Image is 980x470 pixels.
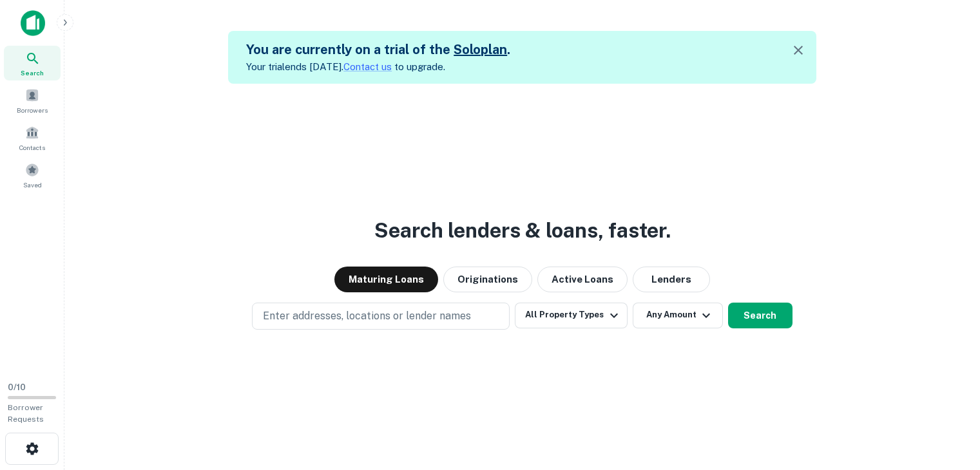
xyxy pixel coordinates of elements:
button: Any Amount [633,303,723,328]
button: Maturing Loans [334,267,438,292]
button: Search [728,303,793,328]
button: Lenders [633,267,710,292]
a: Search [4,46,61,80]
a: Borrowers [4,83,61,118]
span: Borrower Requests [8,403,44,424]
a: Contact us [343,61,392,72]
button: Enter addresses, locations or lender names [252,303,510,330]
a: Soloplan [454,42,507,57]
h5: You are currently on a trial of the . [246,40,510,59]
button: Active Loans [537,267,628,292]
p: Your trial ends [DATE]. to upgrade. [246,59,510,75]
span: Borrowers [17,105,48,115]
span: Contacts [19,142,45,153]
span: Search [21,68,44,78]
span: Saved [23,180,42,190]
img: capitalize-icon.png [21,10,45,36]
button: Originations [443,267,532,292]
a: Saved [4,158,61,193]
a: Contacts [4,120,61,155]
span: 0 / 10 [8,382,26,392]
h3: Search lenders & loans, faster. [374,215,671,246]
button: All Property Types [515,303,627,328]
p: Enter addresses, locations or lender names [263,308,471,324]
